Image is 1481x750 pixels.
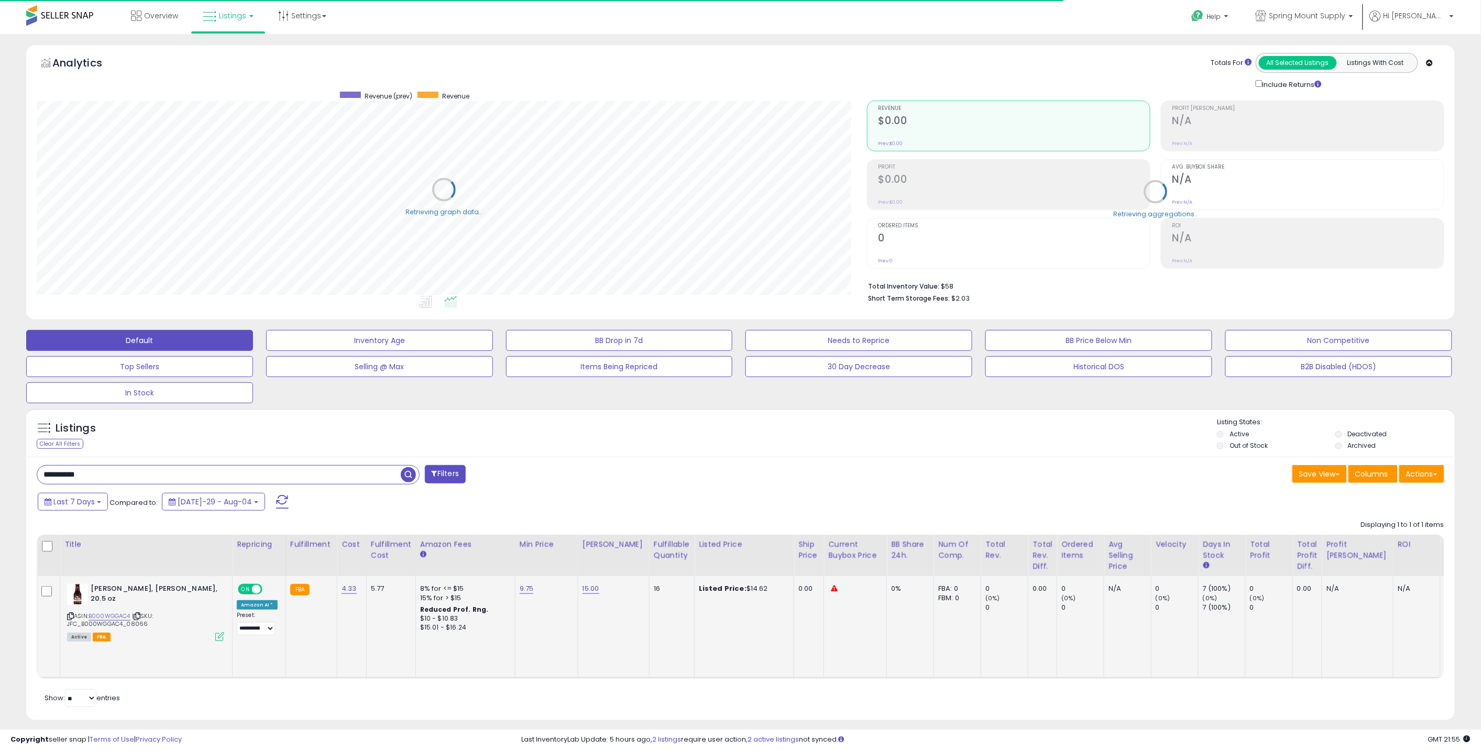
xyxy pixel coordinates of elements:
[1203,561,1209,570] small: Days In Stock.
[1230,441,1268,450] label: Out of Stock
[985,330,1212,351] button: BB Price Below Min
[1297,584,1314,593] div: 0.00
[1326,539,1389,561] div: Profit [PERSON_NAME]
[93,633,111,642] span: FBA
[1203,603,1245,612] div: 7 (100%)
[67,633,91,642] span: All listings currently available for purchase on Amazon
[1191,9,1204,23] i: Get Help
[290,539,333,550] div: Fulfillment
[219,10,246,21] span: Listings
[89,612,130,621] a: B000WGGAC4
[237,612,278,635] div: Preset:
[985,539,1024,561] div: Total Rev.
[654,539,690,561] div: Fulfillable Quantity
[1250,539,1288,561] div: Total Profit
[136,734,182,744] a: Privacy Policy
[290,584,310,595] small: FBA
[521,735,1471,745] div: Last InventoryLab Update: 5 hours ago, require user action, not synced.
[1156,603,1198,612] div: 0
[239,585,252,594] span: ON
[1292,465,1347,483] button: Save View
[10,735,182,745] div: seller snap | |
[1250,603,1292,612] div: 0
[1384,10,1446,21] span: Hi [PERSON_NAME]
[1203,584,1245,593] div: 7 (100%)
[1156,539,1194,550] div: Velocity
[10,734,49,744] strong: Copyright
[425,465,466,483] button: Filters
[1230,429,1249,438] label: Active
[520,583,534,594] a: 9.75
[798,539,819,561] div: Ship Price
[699,583,747,593] b: Listed Price:
[26,382,253,403] button: In Stock
[266,330,493,351] button: Inventory Age
[1259,56,1337,70] button: All Selected Listings
[1033,539,1052,572] div: Total Rev. Diff.
[1398,584,1432,593] div: N/A
[371,584,408,593] div: 5.77
[342,539,362,550] div: Cost
[405,207,482,217] div: Retrieving graph data..
[1156,594,1170,602] small: (0%)
[38,493,108,511] button: Last 7 Days
[109,498,158,508] span: Compared to:
[1156,584,1198,593] div: 0
[1269,10,1346,21] span: Spring Mount Supply
[1297,539,1318,572] div: Total Profit Diff.
[1355,469,1388,479] span: Columns
[520,539,574,550] div: Min Price
[745,356,972,377] button: 30 Day Decrease
[1225,356,1452,377] button: B2B Disabled (HDOS)
[1336,56,1414,70] button: Listings With Cost
[420,593,507,603] div: 15% for > $15
[938,584,973,593] div: FBA: 0
[342,583,357,594] a: 4.33
[938,539,977,561] div: Num of Comp.
[261,585,278,594] span: OFF
[891,584,926,593] div: 0%
[583,583,599,594] a: 15.00
[162,493,265,511] button: [DATE]-29 - Aug-04
[1428,734,1471,744] span: 2025-08-12 21:55 GMT
[1203,594,1217,602] small: (0%)
[178,497,252,507] span: [DATE]-29 - Aug-04
[985,603,1028,612] div: 0
[891,539,929,561] div: BB Share 24h.
[266,356,493,377] button: Selling @ Max
[1348,429,1387,438] label: Deactivated
[56,421,96,436] h5: Listings
[938,593,973,603] div: FBM: 0
[1211,58,1252,68] div: Totals For
[420,623,507,632] div: $15.01 - $16.24
[1399,465,1444,483] button: Actions
[1217,417,1455,427] p: Listing States:
[699,539,789,550] div: Listed Price
[420,584,507,593] div: 8% for <= $15
[67,584,224,640] div: ASIN:
[1113,209,1198,219] div: Retrieving aggregations..
[26,330,253,351] button: Default
[1250,594,1265,602] small: (0%)
[90,734,134,744] a: Terms of Use
[1061,584,1104,593] div: 0
[1370,10,1454,34] a: Hi [PERSON_NAME]
[144,10,178,21] span: Overview
[506,330,733,351] button: BB Drop in 7d
[1183,2,1239,34] a: Help
[748,734,799,744] a: 2 active listings
[1203,539,1241,561] div: Days In Stock
[1348,465,1398,483] button: Columns
[26,356,253,377] button: Top Sellers
[583,539,645,550] div: [PERSON_NAME]
[52,56,123,73] h5: Analytics
[420,539,511,550] div: Amazon Fees
[371,539,411,561] div: Fulfillment Cost
[420,614,507,623] div: $10 - $10.83
[420,605,489,614] b: Reduced Prof. Rng.
[1225,330,1452,351] button: Non Competitive
[1250,584,1292,593] div: 0
[985,594,1000,602] small: (0%)
[652,734,681,744] a: 2 listings
[64,539,228,550] div: Title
